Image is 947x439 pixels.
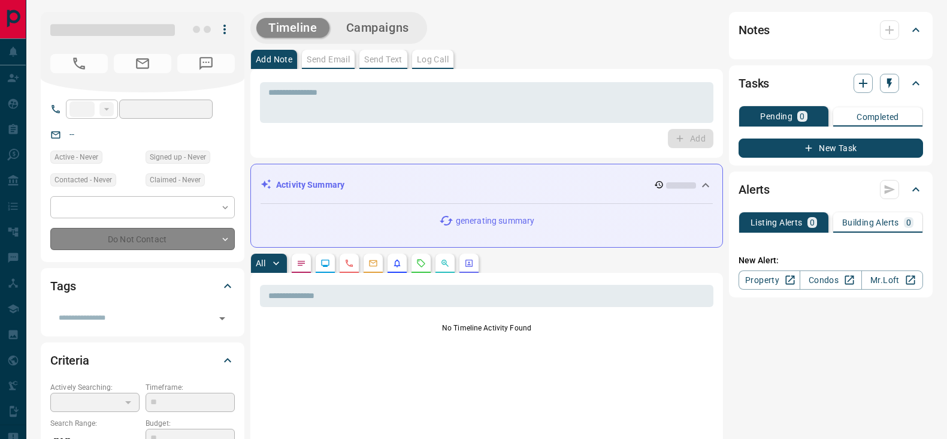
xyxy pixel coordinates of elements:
[276,179,344,191] p: Activity Summary
[150,174,201,186] span: Claimed - Never
[739,254,923,267] p: New Alert:
[739,139,923,158] button: New Task
[368,258,378,268] svg: Emails
[416,258,426,268] svg: Requests
[50,228,235,250] div: Do Not Contact
[760,112,792,121] p: Pending
[214,310,231,327] button: Open
[842,218,899,227] p: Building Alerts
[50,351,89,370] h2: Criteria
[392,258,402,268] svg: Listing Alerts
[320,258,330,268] svg: Lead Browsing Activity
[906,218,911,227] p: 0
[810,218,815,227] p: 0
[739,16,923,44] div: Notes
[739,270,800,290] a: Property
[739,20,770,40] h2: Notes
[50,54,108,73] span: No Number
[150,151,206,163] span: Signed up - Never
[296,258,306,268] svg: Notes
[256,55,292,64] p: Add Note
[800,112,804,121] p: 0
[861,270,923,290] a: Mr.Loft
[344,258,354,268] svg: Calls
[739,69,923,98] div: Tasks
[146,382,235,393] p: Timeframe:
[146,418,235,429] p: Budget:
[440,258,450,268] svg: Opportunities
[256,18,329,38] button: Timeline
[739,175,923,204] div: Alerts
[50,382,140,393] p: Actively Searching:
[739,180,770,199] h2: Alerts
[260,323,713,333] p: No Timeline Activity Found
[55,151,98,163] span: Active - Never
[800,270,861,290] a: Condos
[69,130,74,139] a: --
[261,174,713,196] div: Activity Summary
[114,54,171,73] span: No Email
[50,418,140,429] p: Search Range:
[50,346,235,375] div: Criteria
[751,218,803,227] p: Listing Alerts
[50,276,75,296] h2: Tags
[50,272,235,300] div: Tags
[256,259,265,267] p: All
[857,113,899,121] p: Completed
[177,54,235,73] span: No Number
[334,18,421,38] button: Campaigns
[739,74,769,93] h2: Tasks
[55,174,112,186] span: Contacted - Never
[456,215,534,227] p: generating summary
[464,258,474,268] svg: Agent Actions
